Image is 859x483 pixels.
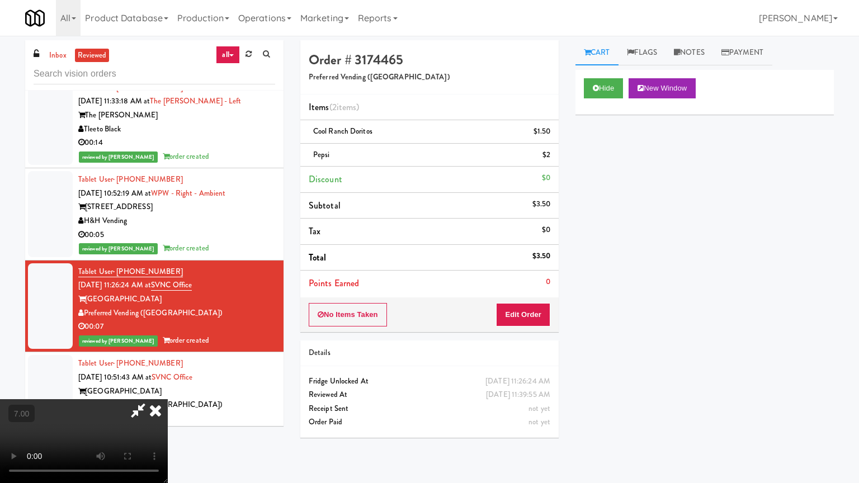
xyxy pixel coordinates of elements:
span: [DATE] 11:33:18 AM at [78,96,150,106]
div: 00:05 [78,228,275,242]
div: Tleeto Black [78,122,275,136]
a: Payment [713,40,772,65]
div: 0 [546,275,550,289]
h4: Order # 3174465 [309,53,550,67]
a: The [PERSON_NAME] - Left [150,96,241,106]
div: Receipt Sent [309,402,550,416]
a: SVNC Office [151,280,192,291]
li: Tablet User· [PHONE_NUMBER][DATE] 11:33:18 AM atThe [PERSON_NAME] - LeftThe [PERSON_NAME]Tleeto B... [25,77,284,169]
div: The [PERSON_NAME] [78,108,275,122]
button: New Window [629,78,696,98]
div: [GEOGRAPHIC_DATA] [78,292,275,306]
span: not yet [528,416,550,427]
a: Cart [575,40,619,65]
div: Preferred Vending ([GEOGRAPHIC_DATA]) [78,398,275,412]
span: order created [163,243,209,253]
div: Details [309,346,550,360]
div: Fridge Unlocked At [309,375,550,389]
button: No Items Taken [309,303,387,326]
button: Edit Order [496,303,550,326]
span: Pepsi [313,149,330,160]
div: $2 [542,148,550,162]
span: order created [163,151,209,162]
a: Flags [619,40,666,65]
div: Preferred Vending ([GEOGRAPHIC_DATA]) [78,306,275,320]
img: Micromart [25,8,45,28]
a: SVNC Office [152,372,192,382]
div: 00:14 [78,136,275,150]
div: $0 [542,171,550,185]
a: inbox [46,49,69,63]
div: [DATE] 11:26:24 AM [485,375,550,389]
a: Tablet User· [PHONE_NUMBER] [78,174,183,184]
a: all [216,46,239,64]
span: · [PHONE_NUMBER] [113,266,183,277]
h5: Preferred Vending ([GEOGRAPHIC_DATA]) [309,73,550,82]
li: Tablet User· [PHONE_NUMBER][DATE] 10:52:19 AM atWPW - Right - Ambient[STREET_ADDRESS]H&H Vending0... [25,168,284,261]
div: [GEOGRAPHIC_DATA] [78,385,275,399]
span: Subtotal [309,199,341,212]
span: Items [309,101,359,113]
span: reviewed by [PERSON_NAME] [79,335,158,347]
span: Cool Ranch Doritos [313,126,372,136]
div: H&H Vending [78,214,275,228]
span: (2 ) [329,101,360,113]
span: not yet [528,403,550,414]
div: 00:20 [78,412,275,426]
input: Search vision orders [34,64,275,84]
li: Tablet User· [PHONE_NUMBER][DATE] 10:51:43 AM atSVNC Office[GEOGRAPHIC_DATA]Preferred Vending ([G... [25,352,284,444]
span: Tax [309,225,320,238]
a: WPW - Right - Ambient [151,188,225,198]
div: [STREET_ADDRESS] [78,200,275,214]
div: Reviewed At [309,388,550,402]
span: Points Earned [309,277,359,290]
a: Tablet User· [PHONE_NUMBER] [78,358,183,368]
span: reviewed by [PERSON_NAME] [79,151,158,163]
a: Notes [666,40,713,65]
div: $1.50 [534,125,551,139]
span: [DATE] 10:51:43 AM at [78,372,152,382]
div: 00:07 [78,320,275,334]
span: · [PHONE_NUMBER] [113,358,183,368]
span: Discount [309,173,342,186]
a: reviewed [75,49,110,63]
span: order created [163,335,209,345]
div: $3.50 [532,197,551,211]
div: [DATE] 11:39:55 AM [486,388,550,402]
div: Order Paid [309,415,550,429]
span: [DATE] 11:26:24 AM at [78,280,151,290]
button: Hide [584,78,623,98]
ng-pluralize: items [337,101,357,113]
span: reviewed by [PERSON_NAME] [79,243,158,254]
span: Total [309,251,327,264]
a: Tablet User· [PHONE_NUMBER] [78,82,183,93]
div: $3.50 [532,249,551,263]
span: · [PHONE_NUMBER] [113,174,183,184]
li: Tablet User· [PHONE_NUMBER][DATE] 11:26:24 AM atSVNC Office[GEOGRAPHIC_DATA]Preferred Vending ([G... [25,261,284,353]
span: [DATE] 10:52:19 AM at [78,188,151,198]
div: $0 [542,223,550,237]
a: Tablet User· [PHONE_NUMBER] [78,266,183,277]
span: · [PHONE_NUMBER] [113,82,183,93]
